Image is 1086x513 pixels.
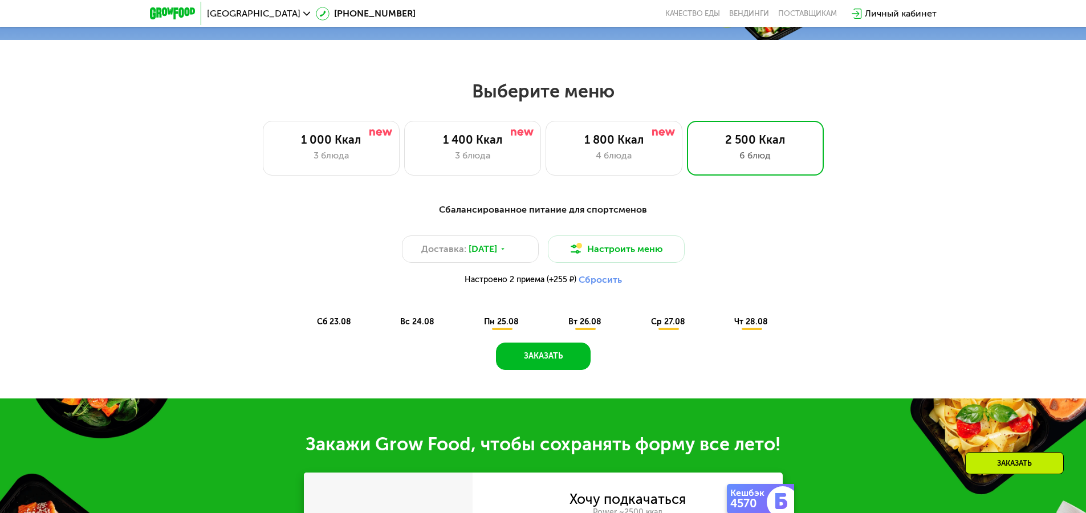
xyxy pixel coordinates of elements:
[400,317,434,327] span: вс 24.08
[699,133,812,146] div: 2 500 Ккал
[548,235,685,263] button: Настроить меню
[570,493,686,506] div: Хочу подкачаться
[965,452,1064,474] div: Заказать
[36,80,1050,103] h2: Выберите меню
[465,276,576,284] span: Настроено 2 приема (+255 ₽)
[729,9,769,18] a: Вендинги
[275,133,388,146] div: 1 000 Ккал
[207,9,300,18] span: [GEOGRAPHIC_DATA]
[469,242,497,256] span: [DATE]
[496,343,591,370] button: Заказать
[416,133,529,146] div: 1 400 Ккал
[316,7,416,21] a: [PHONE_NUMBER]
[568,317,601,327] span: вт 26.08
[275,149,388,162] div: 3 блюда
[579,274,622,286] button: Сбросить
[865,7,937,21] div: Личный кабинет
[558,149,670,162] div: 4 блюда
[730,498,769,509] div: 4570
[484,317,519,327] span: пн 25.08
[699,149,812,162] div: 6 блюд
[421,242,466,256] span: Доставка:
[651,317,685,327] span: ср 27.08
[665,9,720,18] a: Качество еды
[778,9,837,18] div: поставщикам
[730,488,769,498] div: Кешбэк
[734,317,768,327] span: чт 28.08
[206,203,881,217] div: Сбалансированное питание для спортсменов
[317,317,351,327] span: сб 23.08
[416,149,529,162] div: 3 блюда
[558,133,670,146] div: 1 800 Ккал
